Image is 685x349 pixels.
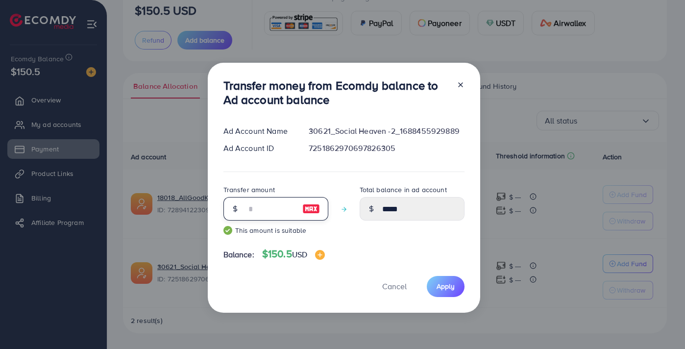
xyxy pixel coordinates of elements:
[223,225,328,235] small: This amount is suitable
[643,305,678,342] iframe: Chat
[360,185,447,195] label: Total balance in ad account
[382,281,407,292] span: Cancel
[216,125,301,137] div: Ad Account Name
[301,143,472,154] div: 7251862970697826305
[223,226,232,235] img: guide
[302,203,320,215] img: image
[292,249,307,260] span: USD
[223,78,449,107] h3: Transfer money from Ecomdy balance to Ad account balance
[301,125,472,137] div: 30621_Social Heaven -2_1688455929889
[216,143,301,154] div: Ad Account ID
[315,250,325,260] img: image
[223,185,275,195] label: Transfer amount
[427,276,465,297] button: Apply
[223,249,254,260] span: Balance:
[370,276,419,297] button: Cancel
[437,281,455,291] span: Apply
[262,248,325,260] h4: $150.5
